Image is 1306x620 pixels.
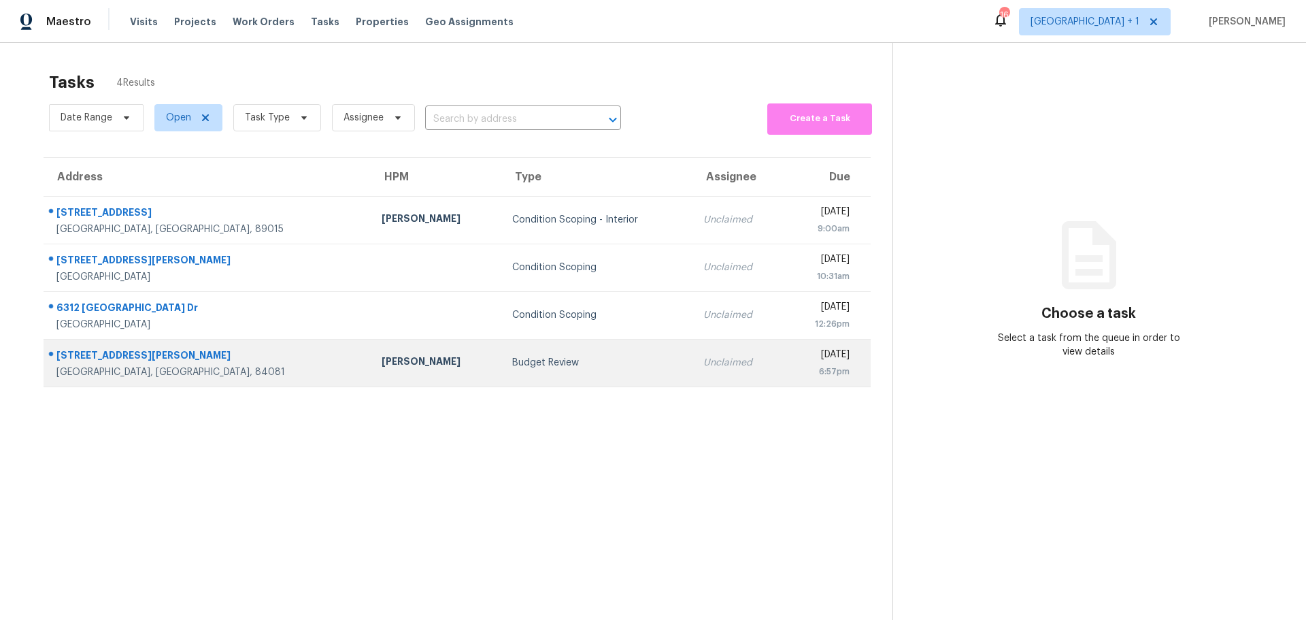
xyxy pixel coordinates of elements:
span: Task Type [245,111,290,125]
div: [STREET_ADDRESS][PERSON_NAME] [56,348,360,365]
div: [GEOGRAPHIC_DATA] [56,270,360,284]
span: Projects [174,15,216,29]
div: [GEOGRAPHIC_DATA], [GEOGRAPHIC_DATA], 84081 [56,365,360,379]
div: [PERSON_NAME] [382,212,490,229]
span: Work Orders [233,15,295,29]
th: Address [44,158,371,196]
div: Condition Scoping [512,308,682,322]
div: 6:57pm [795,365,850,378]
div: Unclaimed [703,261,773,274]
div: 6312 [GEOGRAPHIC_DATA] Dr [56,301,360,318]
span: Properties [356,15,409,29]
div: [GEOGRAPHIC_DATA], [GEOGRAPHIC_DATA], 89015 [56,223,360,236]
div: [DATE] [795,348,850,365]
div: [DATE] [795,205,850,222]
div: [DATE] [795,252,850,270]
span: Tasks [311,17,339,27]
div: Budget Review [512,356,682,370]
h3: Choose a task [1041,307,1136,321]
th: Assignee [692,158,784,196]
th: Due [784,158,871,196]
div: Select a task from the queue in order to view details [991,331,1187,359]
span: Assignee [344,111,384,125]
span: Visits [130,15,158,29]
span: [GEOGRAPHIC_DATA] + 1 [1031,15,1139,29]
div: 9:00am [795,222,850,235]
div: [STREET_ADDRESS] [56,206,360,223]
input: Search by address [425,109,583,130]
h2: Tasks [49,76,95,89]
div: Unclaimed [703,308,773,322]
span: Maestro [46,15,91,29]
span: Open [166,111,191,125]
div: [GEOGRAPHIC_DATA] [56,318,360,331]
div: Unclaimed [703,213,773,227]
button: Create a Task [767,103,872,135]
div: 16 [999,8,1009,22]
button: Open [603,110,622,129]
div: Condition Scoping [512,261,682,274]
span: Geo Assignments [425,15,514,29]
span: [PERSON_NAME] [1203,15,1286,29]
div: [PERSON_NAME] [382,355,490,372]
th: HPM [371,158,501,196]
div: Condition Scoping - Interior [512,213,682,227]
div: [STREET_ADDRESS][PERSON_NAME] [56,253,360,270]
div: [DATE] [795,300,850,317]
div: 10:31am [795,270,850,283]
div: Unclaimed [703,356,773,370]
span: 4 Results [116,76,155,90]
span: Create a Task [774,111,865,127]
span: Date Range [61,111,112,125]
div: 12:26pm [795,317,850,331]
th: Type [501,158,692,196]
